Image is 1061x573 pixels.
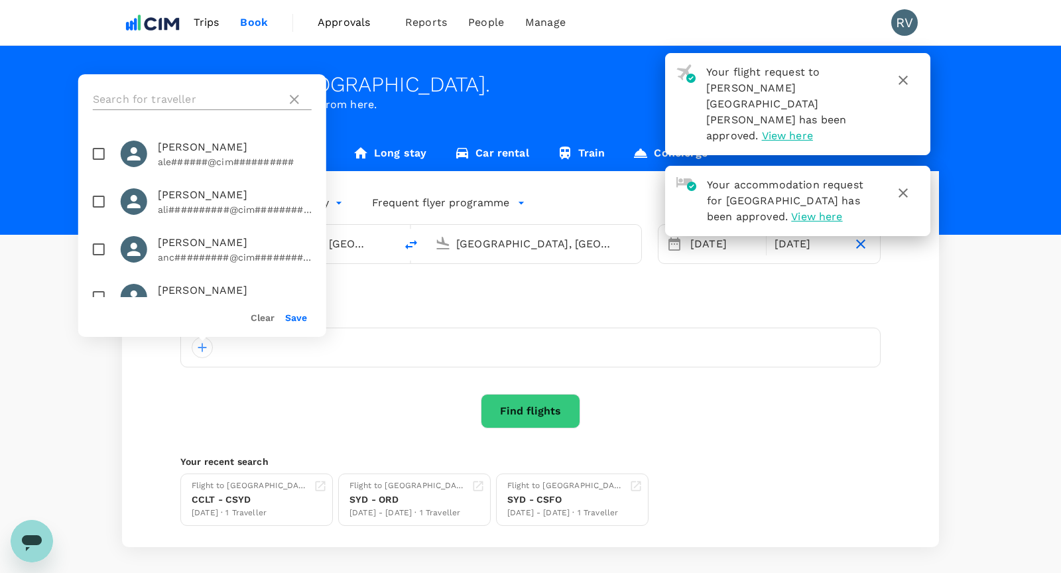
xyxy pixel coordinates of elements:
img: flight-approved [676,64,696,83]
div: [DATE] [685,231,763,257]
p: ale######@cim########## [158,155,312,168]
div: SYD - CSFO [507,493,624,507]
div: [DATE] · 1 Traveller [192,507,308,520]
span: Manage [525,15,566,31]
span: [PERSON_NAME] [158,283,312,298]
button: Open [632,242,635,245]
div: RV [891,9,918,36]
p: Frequent flyer programme [372,195,509,211]
a: Long stay [339,139,440,171]
div: Flight to [GEOGRAPHIC_DATA] [192,479,308,493]
button: Open [386,242,389,245]
span: [PERSON_NAME] [158,187,312,203]
div: Flight to [GEOGRAPHIC_DATA] [507,479,624,493]
a: Concierge [619,139,721,171]
div: CCLT - CSYD [192,493,308,507]
p: Your recent search [180,455,881,468]
input: Going to [456,233,613,254]
span: Approvals [318,15,384,31]
div: [DATE] [769,231,847,257]
div: Flight to [GEOGRAPHIC_DATA] [349,479,466,493]
span: [PERSON_NAME] [158,139,312,155]
img: hotel-approved [676,177,696,191]
div: [DATE] - [DATE] · 1 Traveller [507,507,624,520]
span: Trips [194,15,219,31]
div: [DATE] - [DATE] · 1 Traveller [349,507,466,520]
span: View here [791,210,842,223]
input: Search for traveller [93,89,281,110]
span: [PERSON_NAME] [158,235,312,251]
span: Your accommodation request for [GEOGRAPHIC_DATA] has been approved. [707,178,863,223]
img: CIM ENVIRONMENTAL PTY LTD [122,8,183,37]
div: Travellers [180,306,881,322]
span: People [468,15,504,31]
span: Book [240,15,268,31]
p: ali##########@cim########## [158,203,312,216]
button: Save [285,312,307,323]
span: Reports [405,15,447,31]
iframe: Button to launch messaging window [11,520,53,562]
p: Planning a business trip? Get started from here. [122,97,939,113]
div: Welcome back , [GEOGRAPHIC_DATA] . [122,72,939,97]
p: anc#########@cim########## [158,251,312,264]
button: Find flights [481,394,580,428]
a: Train [543,139,619,171]
button: Clear [251,312,275,323]
button: delete [395,229,427,261]
span: View here [762,129,813,142]
a: Car rental [440,139,543,171]
button: Frequent flyer programme [372,195,525,211]
div: SYD - ORD [349,493,466,507]
span: Your flight request to [PERSON_NAME][GEOGRAPHIC_DATA][PERSON_NAME] has been approved. [706,66,846,142]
